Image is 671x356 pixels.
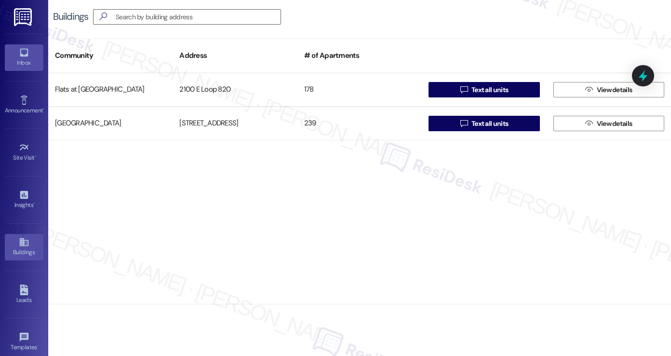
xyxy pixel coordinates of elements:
[297,114,422,133] div: 239
[471,119,508,129] span: Text all units
[5,187,43,213] a: Insights •
[5,234,43,260] a: Buildings
[585,120,592,127] i: 
[43,106,44,112] span: •
[5,44,43,70] a: Inbox
[297,44,422,68] div: # of Apartments
[460,120,468,127] i: 
[553,116,664,131] button: View details
[297,80,422,99] div: 178
[173,114,297,133] div: [STREET_ADDRESS]
[597,119,632,129] span: View details
[553,82,664,97] button: View details
[173,44,297,68] div: Address
[429,116,539,131] button: Text all units
[48,44,173,68] div: Community
[429,82,539,97] button: Text all units
[5,282,43,308] a: Leads
[173,80,297,99] div: 2100 E Loop 820
[48,114,173,133] div: [GEOGRAPHIC_DATA]
[37,342,39,349] span: •
[95,12,111,22] i: 
[35,153,36,160] span: •
[471,85,508,95] span: Text all units
[53,12,88,22] div: Buildings
[460,86,468,94] i: 
[5,139,43,165] a: Site Visit •
[116,10,281,24] input: Search by building address
[5,329,43,355] a: Templates •
[48,80,173,99] div: Flats at [GEOGRAPHIC_DATA]
[585,86,592,94] i: 
[597,85,632,95] span: View details
[33,200,35,207] span: •
[14,8,34,26] img: ResiDesk Logo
